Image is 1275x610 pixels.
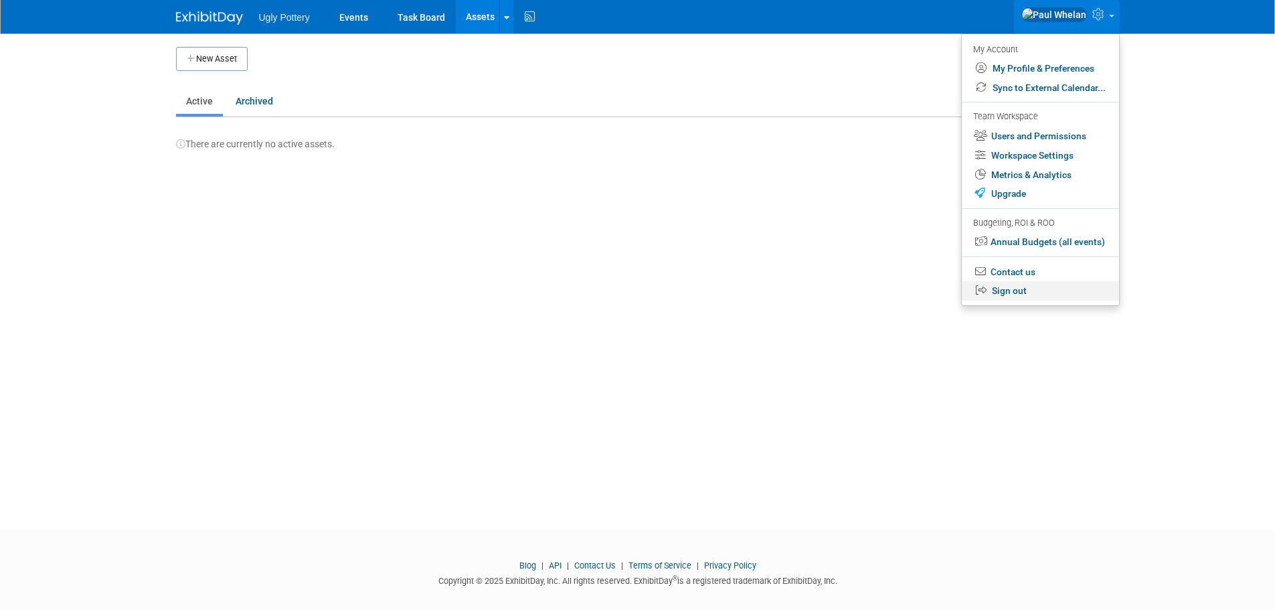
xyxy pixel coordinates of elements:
[962,281,1119,301] a: Sign out
[962,165,1119,185] a: Metrics & Analytics
[549,560,562,570] a: API
[973,110,1106,125] div: Team Workspace
[574,560,616,570] a: Contact Us
[673,575,677,582] sup: ®
[973,41,1106,57] div: My Account
[519,560,536,570] a: Blog
[973,216,1106,230] div: Budgeting, ROI & ROO
[226,88,283,114] a: Archived
[704,560,756,570] a: Privacy Policy
[176,88,223,114] a: Active
[628,560,691,570] a: Terms of Service
[693,560,702,570] span: |
[962,78,1119,98] a: Sync to External Calendar...
[618,560,626,570] span: |
[176,124,1100,151] div: There are currently no active assets.
[176,47,248,71] button: New Asset
[962,127,1119,146] a: Users and Permissions
[962,184,1119,204] a: Upgrade
[962,59,1119,78] a: My Profile & Preferences
[176,11,243,25] img: ExhibitDay
[259,12,310,23] span: Ugly Pottery
[962,146,1119,165] a: Workspace Settings
[1021,7,1087,22] img: Paul Whelan
[962,262,1119,282] a: Contact us
[564,560,572,570] span: |
[962,232,1119,252] a: Annual Budgets (all events)
[538,560,547,570] span: |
